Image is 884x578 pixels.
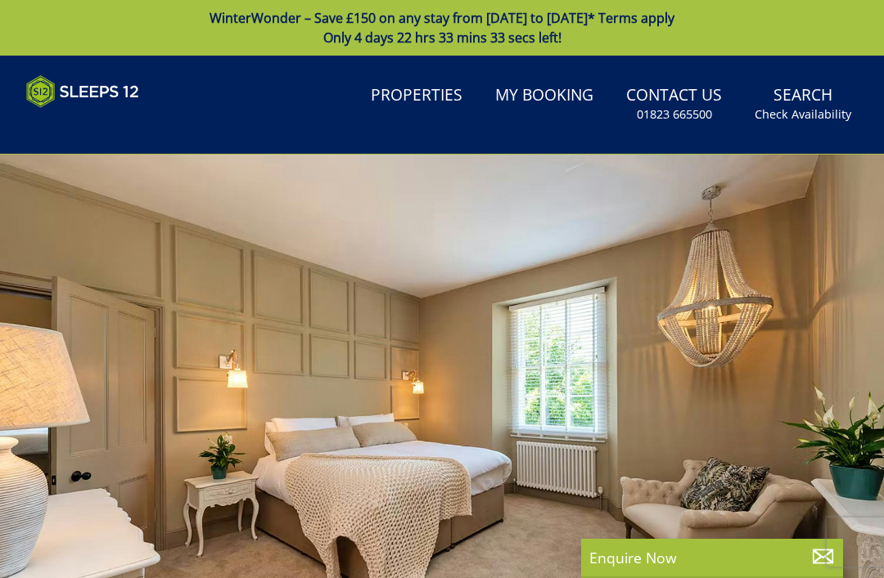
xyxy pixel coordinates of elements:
img: Sleeps 12 [26,75,139,108]
small: 01823 665500 [637,106,712,123]
a: Contact Us01823 665500 [620,78,728,131]
small: Check Availability [755,106,851,123]
a: SearchCheck Availability [748,78,858,131]
p: Enquire Now [589,547,835,568]
span: Only 4 days 22 hrs 33 mins 33 secs left! [323,29,562,47]
a: Properties [364,78,469,114]
a: My Booking [489,78,600,114]
iframe: Customer reviews powered by Trustpilot [18,118,190,132]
